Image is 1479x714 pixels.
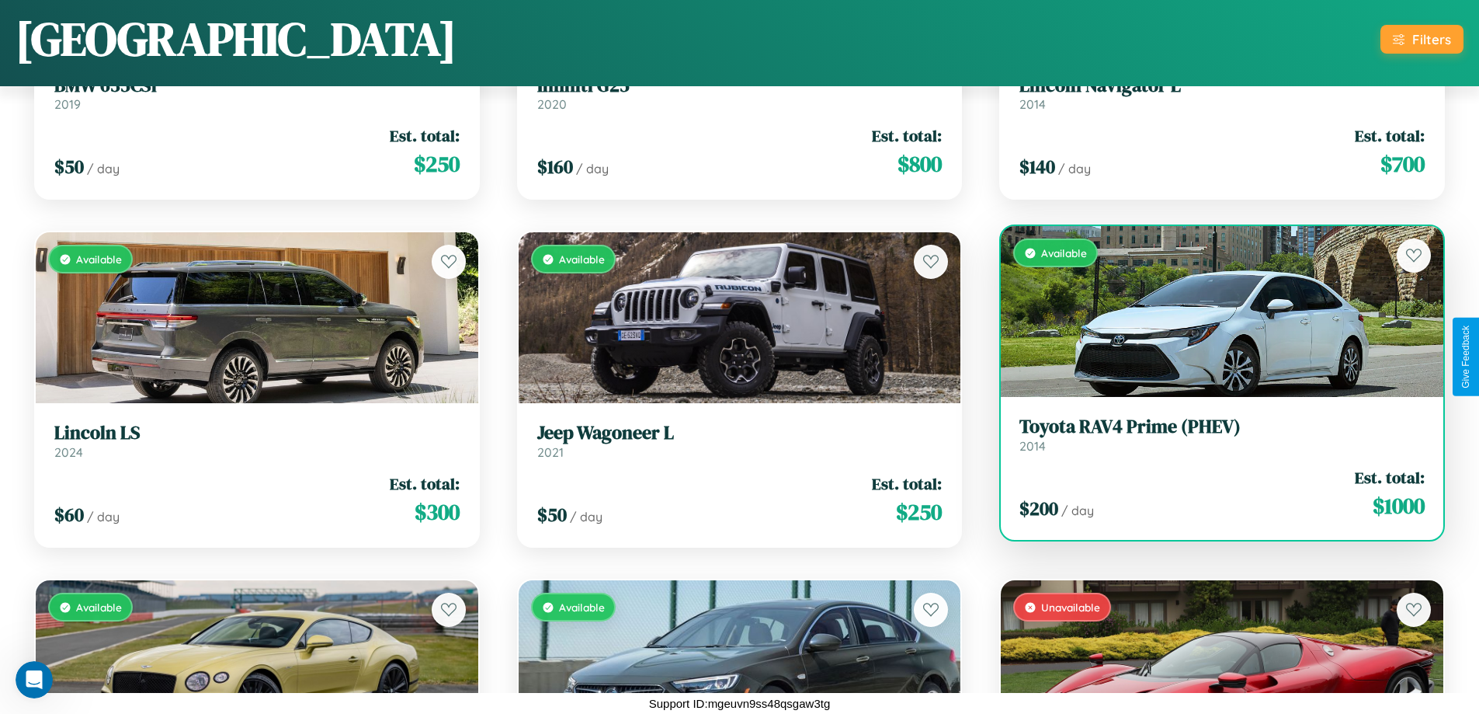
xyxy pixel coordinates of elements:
[54,444,83,460] span: 2024
[649,693,830,714] p: Support ID: mgeuvn9ss48qsgaw3tg
[1380,25,1463,54] button: Filters
[537,96,567,112] span: 2020
[87,161,120,176] span: / day
[390,472,460,495] span: Est. total:
[76,253,122,266] span: Available
[1373,490,1425,521] span: $ 1000
[897,148,942,179] span: $ 800
[54,422,460,444] h3: Lincoln LS
[872,124,942,147] span: Est. total:
[1019,416,1425,454] a: Toyota RAV4 Prime (PHEV)2014
[1019,438,1046,454] span: 2014
[16,661,53,698] iframe: Intercom live chat
[537,502,567,528] span: $ 50
[390,124,460,147] span: Est. total:
[1355,124,1425,147] span: Est. total:
[1061,503,1094,518] span: / day
[87,509,120,524] span: / day
[1058,161,1091,176] span: / day
[537,444,564,460] span: 2021
[414,148,460,179] span: $ 250
[1380,148,1425,179] span: $ 700
[872,472,942,495] span: Est. total:
[1019,416,1425,438] h3: Toyota RAV4 Prime (PHEV)
[559,601,605,614] span: Available
[54,75,460,113] a: BMW 635CSi2019
[570,509,602,524] span: / day
[1041,601,1100,614] span: Unavailable
[54,502,84,528] span: $ 60
[16,7,457,71] h1: [GEOGRAPHIC_DATA]
[537,422,943,460] a: Jeep Wagoneer L2021
[1041,246,1087,259] span: Available
[1460,326,1471,388] div: Give Feedback
[1412,31,1451,47] div: Filters
[537,75,943,113] a: Infiniti G252020
[576,161,609,176] span: / day
[54,154,84,179] span: $ 50
[1019,75,1425,113] a: Lincoln Navigator L2014
[1019,154,1055,179] span: $ 140
[1355,466,1425,489] span: Est. total:
[896,496,942,528] span: $ 250
[415,496,460,528] span: $ 300
[54,422,460,460] a: Lincoln LS2024
[559,253,605,266] span: Available
[537,422,943,444] h3: Jeep Wagoneer L
[537,154,573,179] span: $ 160
[1019,96,1046,112] span: 2014
[54,96,81,112] span: 2019
[76,601,122,614] span: Available
[1019,496,1058,521] span: $ 200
